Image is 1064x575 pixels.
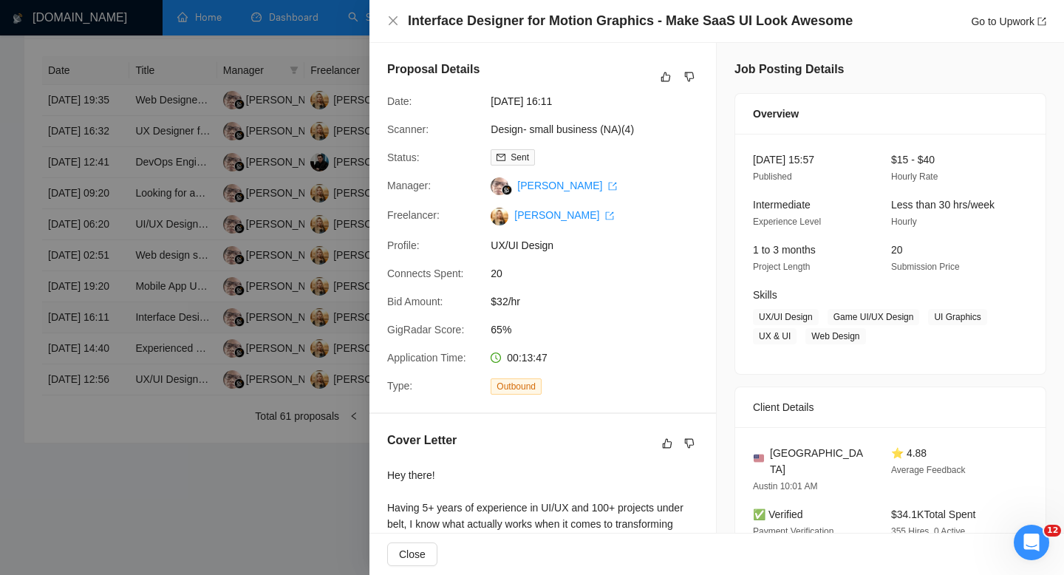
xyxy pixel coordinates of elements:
[387,542,437,566] button: Close
[605,211,614,220] span: export
[753,217,821,227] span: Experience Level
[507,352,548,364] span: 00:13:47
[608,182,617,191] span: export
[387,352,466,364] span: Application Time:
[754,453,764,463] img: 🇺🇸
[387,239,420,251] span: Profile:
[770,445,867,477] span: [GEOGRAPHIC_DATA]
[387,380,412,392] span: Type:
[753,171,792,182] span: Published
[661,71,671,83] span: like
[891,447,927,459] span: ⭐ 4.88
[681,68,698,86] button: dislike
[387,123,429,135] span: Scanner:
[971,16,1046,27] a: Go to Upworkexport
[753,309,819,325] span: UX/UI Design
[1044,525,1061,537] span: 12
[891,171,938,182] span: Hourly Rate
[387,296,443,307] span: Bid Amount:
[387,432,457,449] h5: Cover Letter
[517,180,617,191] a: [PERSON_NAME] export
[399,546,426,562] span: Close
[891,262,960,272] span: Submission Price
[734,61,844,78] h5: Job Posting Details
[891,508,975,520] span: $34.1K Total Spent
[514,209,614,221] a: [PERSON_NAME] export
[684,71,695,83] span: dislike
[753,154,814,166] span: [DATE] 15:57
[753,328,797,344] span: UX & UI
[387,95,412,107] span: Date:
[491,123,634,135] a: Design- small business (NA)(4)
[491,265,712,282] span: 20
[408,12,853,30] h4: Interface Designer for Motion Graphics - Make SaaS UI Look Awesome
[658,435,676,452] button: like
[491,237,712,254] span: UX/UI Design
[387,209,440,221] span: Freelancer:
[891,465,966,475] span: Average Feedback
[753,262,810,272] span: Project Length
[753,289,777,301] span: Skills
[753,106,799,122] span: Overview
[753,387,1028,427] div: Client Details
[1037,17,1046,26] span: export
[828,309,920,325] span: Game UI/UX Design
[891,154,935,166] span: $15 - $40
[502,185,512,195] img: gigradar-bm.png
[753,199,811,211] span: Intermediate
[681,435,698,452] button: dislike
[491,293,712,310] span: $32/hr
[1014,525,1049,560] iframe: Intercom live chat
[491,93,712,109] span: [DATE] 16:11
[891,199,995,211] span: Less than 30 hrs/week
[511,152,529,163] span: Sent
[891,244,903,256] span: 20
[753,481,817,491] span: Austin 10:01 AM
[891,526,965,537] span: 355 Hires, 0 Active
[491,353,501,363] span: clock-circle
[753,508,803,520] span: ✅ Verified
[684,438,695,449] span: dislike
[491,208,508,225] img: c1VvKIttGVViXNJL2ESZaUf3zaf4LsFQKa-J0jOo-moCuMrl1Xwh1qxgsHaISjvPQe
[387,180,431,191] span: Manager:
[387,324,464,336] span: GigRadar Score:
[387,61,480,78] h5: Proposal Details
[387,15,399,27] button: Close
[891,217,917,227] span: Hourly
[753,244,816,256] span: 1 to 3 months
[662,438,672,449] span: like
[491,378,542,395] span: Outbound
[387,152,420,163] span: Status:
[491,321,712,338] span: 65%
[497,153,505,162] span: mail
[753,526,833,537] span: Payment Verification
[657,68,675,86] button: like
[928,309,986,325] span: UI Graphics
[805,328,865,344] span: Web Design
[387,15,399,27] span: close
[387,268,464,279] span: Connects Spent:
